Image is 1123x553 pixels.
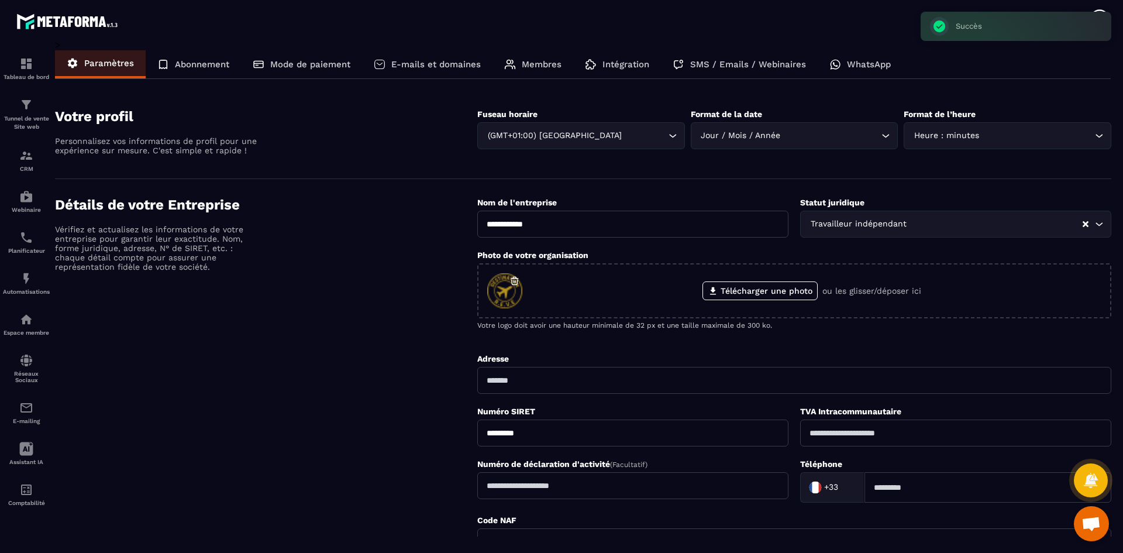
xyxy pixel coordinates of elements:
[3,345,50,392] a: social-networksocial-networkRéseaux Sociaux
[610,461,647,469] span: (Facultatif)
[690,59,806,70] p: SMS / Emails / Webinaires
[19,98,33,112] img: formation
[3,418,50,424] p: E-mailing
[3,140,50,181] a: formationformationCRM
[391,59,481,70] p: E-mails et domaines
[3,166,50,172] p: CRM
[981,129,1092,142] input: Search for option
[55,197,477,213] h4: Détails de votre Entreprise
[3,459,50,465] p: Assistant IA
[904,122,1111,149] div: Search for option
[19,231,33,245] img: scheduler
[84,58,134,68] p: Paramètres
[270,59,350,70] p: Mode de paiement
[824,482,838,493] span: +33
[477,407,535,416] label: Numéro SIRET
[3,263,50,304] a: automationsautomationsAutomatisations
[1074,506,1109,541] div: Ouvrir le chat
[800,198,864,207] label: Statut juridique
[522,59,561,70] p: Membres
[3,248,50,254] p: Planificateur
[3,288,50,295] p: Automatisations
[19,57,33,71] img: formation
[3,115,50,131] p: Tunnel de vente Site web
[911,129,981,142] span: Heure : minutes
[55,225,260,272] p: Vérifiez et actualisez les informations de votre entreprise pour garantir leur exactitude. Nom, f...
[175,59,229,70] p: Abonnement
[3,181,50,222] a: automationsautomationsWebinaire
[909,218,1081,231] input: Search for option
[477,516,516,525] label: Code NAF
[3,304,50,345] a: automationsautomationsEspace membre
[19,149,33,163] img: formation
[19,353,33,367] img: social-network
[477,354,509,363] label: Adresse
[477,198,557,207] label: Nom de l'entreprise
[3,329,50,336] p: Espace membre
[477,250,588,260] label: Photo de votre organisation
[477,109,538,119] label: Fuseau horaire
[602,59,649,70] p: Intégration
[3,89,50,140] a: formationformationTunnel de vente Site web
[783,129,879,142] input: Search for option
[3,500,50,506] p: Comptabilité
[3,222,50,263] a: schedulerschedulerPlanificateur
[800,407,901,416] label: TVA Intracommunautaire
[3,48,50,89] a: formationformationTableau de bord
[485,129,624,142] span: (GMT+01:00) [GEOGRAPHIC_DATA]
[477,459,647,469] label: Numéro de déclaration d'activité
[19,312,33,327] img: automations
[808,218,909,231] span: Travailleur indépendant
[477,321,1111,329] p: Votre logo doit avoir une hauteur minimale de 32 px et une taille maximale de 300 ko.
[3,392,50,433] a: emailemailE-mailing
[804,476,827,499] img: Country Flag
[800,459,842,469] label: Téléphone
[904,109,976,119] label: Format de l’heure
[840,479,852,496] input: Search for option
[3,207,50,213] p: Webinaire
[800,211,1111,238] div: Search for option
[3,74,50,80] p: Tableau de bord
[19,190,33,204] img: automations
[3,433,50,474] a: Assistant IA
[822,286,921,296] p: ou les glisser/déposer ici
[3,370,50,383] p: Réseaux Sociaux
[19,483,33,497] img: accountant
[624,129,666,142] input: Search for option
[19,272,33,286] img: automations
[702,281,818,300] label: Télécharger une photo
[847,59,891,70] p: WhatsApp
[16,11,122,32] img: logo
[55,136,260,155] p: Personnalisez vos informations de profil pour une expérience sur mesure. C'est simple et rapide !
[698,129,783,142] span: Jour / Mois / Année
[477,122,685,149] div: Search for option
[3,474,50,515] a: accountantaccountantComptabilité
[691,122,898,149] div: Search for option
[1083,220,1088,229] button: Clear Selected
[19,401,33,415] img: email
[691,109,762,119] label: Format de la date
[55,108,477,125] h4: Votre profil
[800,472,864,503] div: Search for option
